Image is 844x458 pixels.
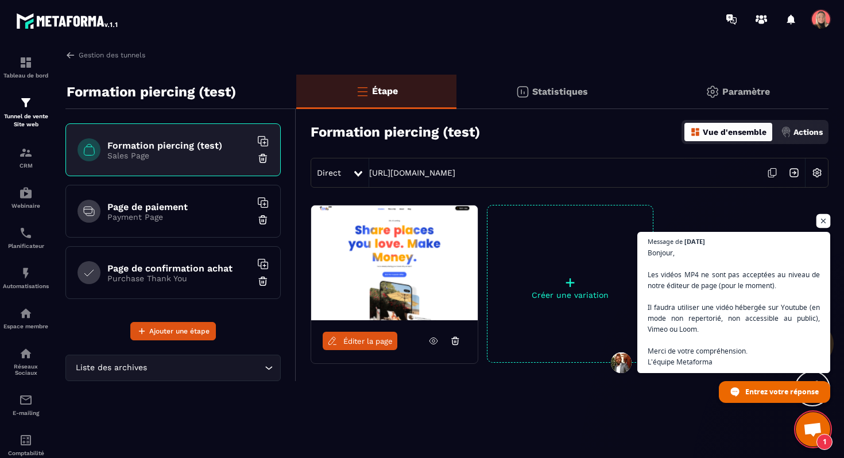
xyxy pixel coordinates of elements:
[3,137,49,177] a: formationformationCRM
[343,337,393,346] span: Éditer la page
[19,56,33,69] img: formation
[793,127,823,137] p: Actions
[684,238,705,244] span: [DATE]
[19,266,33,280] img: automations
[311,124,480,140] h3: Formation piercing (test)
[257,214,269,226] img: trash
[648,238,683,244] span: Message de
[355,84,369,98] img: bars-o.4a397970.svg
[130,322,216,340] button: Ajouter une étape
[3,450,49,456] p: Comptabilité
[107,151,251,160] p: Sales Page
[690,127,700,137] img: dashboard-orange.40269519.svg
[487,290,653,300] p: Créer une variation
[781,127,791,137] img: actions.d6e523a2.png
[149,325,210,337] span: Ajouter une étape
[3,162,49,169] p: CRM
[65,50,76,60] img: arrow
[107,263,251,274] h6: Page de confirmation achat
[323,332,397,350] a: Éditer la page
[257,153,269,164] img: trash
[67,80,236,103] p: Formation piercing (test)
[532,86,588,97] p: Statistiques
[317,168,341,177] span: Direct
[19,393,33,407] img: email
[3,177,49,218] a: automationsautomationsWebinaire
[516,85,529,99] img: stats.20deebd0.svg
[65,355,281,381] div: Search for option
[19,226,33,240] img: scheduler
[311,205,478,320] img: image
[257,275,269,287] img: trash
[3,47,49,87] a: formationformationTableau de bord
[107,140,251,151] h6: Formation piercing (test)
[703,127,766,137] p: Vue d'ensemble
[3,112,49,129] p: Tunnel de vente Site web
[3,87,49,137] a: formationformationTunnel de vente Site web
[487,274,653,290] p: +
[16,10,119,31] img: logo
[3,72,49,79] p: Tableau de bord
[722,86,770,97] p: Paramètre
[19,433,33,447] img: accountant
[3,323,49,329] p: Espace membre
[73,362,149,374] span: Liste des archives
[745,382,819,402] span: Entrez votre réponse
[806,162,828,184] img: setting-w.858f3a88.svg
[107,274,251,283] p: Purchase Thank You
[3,203,49,209] p: Webinaire
[372,86,398,96] p: Étape
[19,96,33,110] img: formation
[107,212,251,222] p: Payment Page
[706,85,719,99] img: setting-gr.5f69749f.svg
[149,362,262,374] input: Search for option
[369,168,455,177] a: [URL][DOMAIN_NAME]
[3,410,49,416] p: E-mailing
[3,243,49,249] p: Planificateur
[3,338,49,385] a: social-networksocial-networkRéseaux Sociaux
[648,247,820,367] span: Bonjour, Les vidéos MP4 ne sont pas acceptées au niveau de notre éditeur de page (pour le moment)...
[816,434,833,450] span: 1
[3,258,49,298] a: automationsautomationsAutomatisations
[3,298,49,338] a: automationsautomationsEspace membre
[796,412,830,447] div: Ouvrir le chat
[65,50,145,60] a: Gestion des tunnels
[19,306,33,320] img: automations
[3,218,49,258] a: schedulerschedulerPlanificateur
[3,385,49,425] a: emailemailE-mailing
[19,186,33,200] img: automations
[107,201,251,212] h6: Page de paiement
[19,347,33,360] img: social-network
[3,363,49,376] p: Réseaux Sociaux
[783,162,805,184] img: arrow-next.bcc2205e.svg
[19,146,33,160] img: formation
[3,283,49,289] p: Automatisations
